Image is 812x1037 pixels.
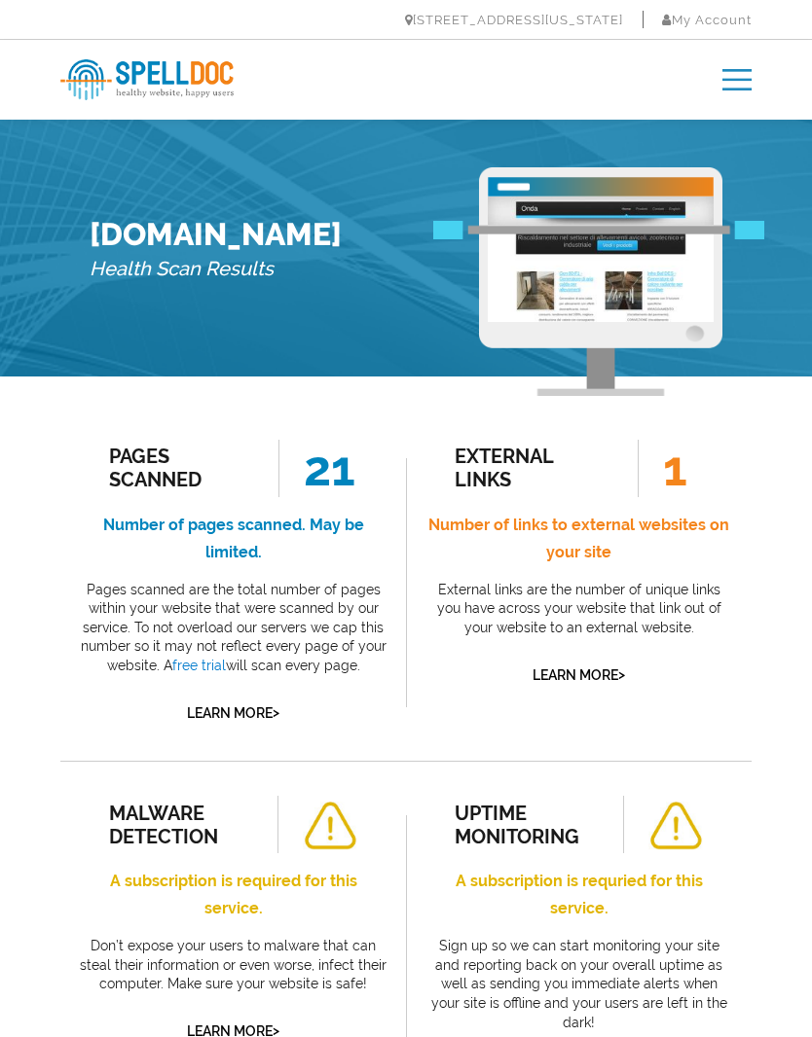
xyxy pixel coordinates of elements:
[425,581,732,638] p: External links are the number of unique links you have across your website that link out of your ...
[187,705,279,721] a: Learn More>
[303,802,357,849] img: alert
[455,445,599,491] div: external links
[618,662,625,687] span: >
[425,868,732,922] h4: A subscription is requried for this service.
[638,440,687,497] span: 1
[425,512,732,566] h4: Number of links to external websites on your site
[80,581,387,676] p: Pages scanned are the total number of pages within your website that were scanned by our service....
[90,216,342,252] h1: [DOMAIN_NAME]
[533,667,625,683] a: Learn More>
[455,802,599,848] div: uptime monitoring
[433,223,764,241] img: Free Webiste Analysis
[109,802,253,848] div: malware detection
[425,937,732,1032] p: Sign up so we can start monitoring your site and reporting back on your overall uptime as well as...
[80,868,387,922] h4: A subscription is required for this service.
[80,512,387,566] h4: Number of pages scanned. May be limited.
[90,252,342,286] h5: Health Scan Results
[479,167,722,396] img: Free Webiste Analysis
[273,700,279,725] span: >
[488,197,714,322] img: Free Website Analysis
[172,658,226,673] a: free trial
[80,937,387,994] p: Don’t expose your users to malware that can steal their information or even worse, infect their c...
[109,445,253,491] div: Pages Scanned
[648,802,703,849] img: alert
[278,440,355,497] span: 21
